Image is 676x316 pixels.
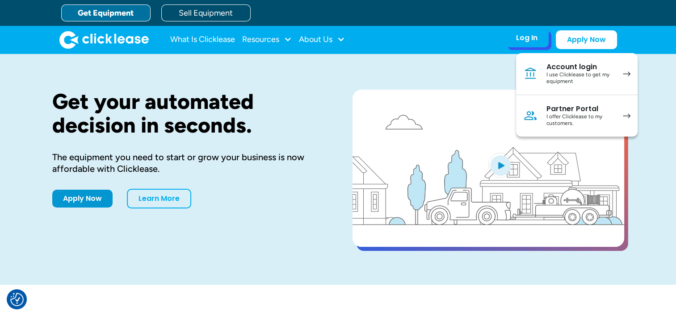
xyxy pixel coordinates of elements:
a: Apply Now [52,190,113,208]
img: arrow [623,113,630,118]
a: Partner PortalI offer Clicklease to my customers. [516,95,638,137]
a: open lightbox [353,90,624,247]
div: About Us [299,31,345,49]
img: Blue play button logo on a light blue circular background [488,153,512,178]
a: Sell Equipment [161,4,251,21]
div: I offer Clicklease to my customers. [546,113,614,127]
a: What Is Clicklease [170,31,235,49]
h1: Get your automated decision in seconds. [52,90,324,137]
a: Learn More [127,189,191,208]
nav: Log In [516,53,638,137]
img: Clicklease logo [59,31,149,49]
button: Consent Preferences [10,293,24,306]
div: The equipment you need to start or grow your business is now affordable with Clicklease. [52,151,324,175]
div: Account login [546,62,614,71]
a: Apply Now [556,30,617,49]
div: I use Clicklease to get my equipment [546,71,614,85]
a: Get Equipment [61,4,151,21]
img: arrow [623,71,630,76]
img: Revisit consent button [10,293,24,306]
a: home [59,31,149,49]
div: Partner Portal [546,104,614,113]
a: Account loginI use Clicklease to get my equipment [516,53,638,95]
div: Resources [242,31,292,49]
div: Log In [516,33,537,42]
img: Bank icon [523,67,537,81]
img: Person icon [523,108,537,123]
